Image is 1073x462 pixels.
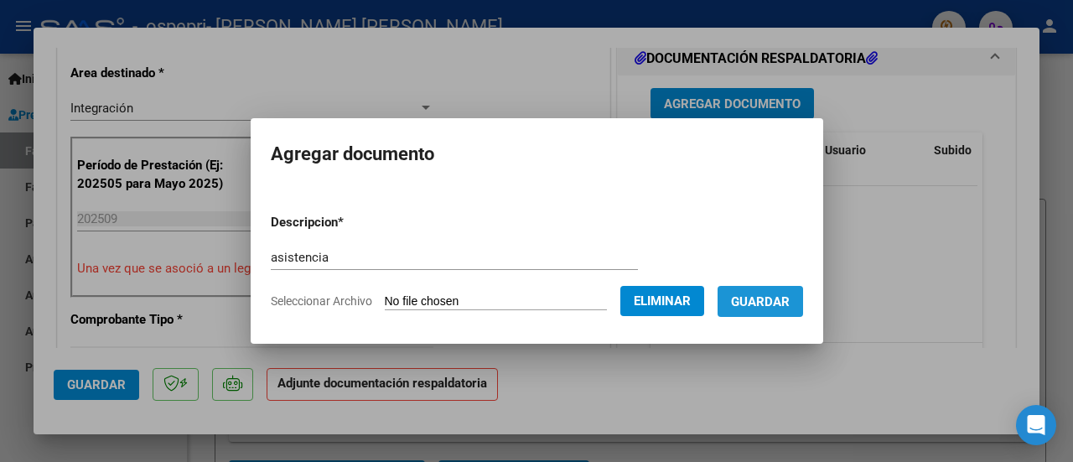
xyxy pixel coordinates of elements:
[634,293,691,309] span: Eliminar
[271,294,372,308] span: Seleccionar Archivo
[1016,405,1056,445] div: Open Intercom Messenger
[731,294,790,309] span: Guardar
[718,286,803,317] button: Guardar
[620,286,704,316] button: Eliminar
[271,213,431,232] p: Descripcion
[271,138,803,170] h2: Agregar documento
